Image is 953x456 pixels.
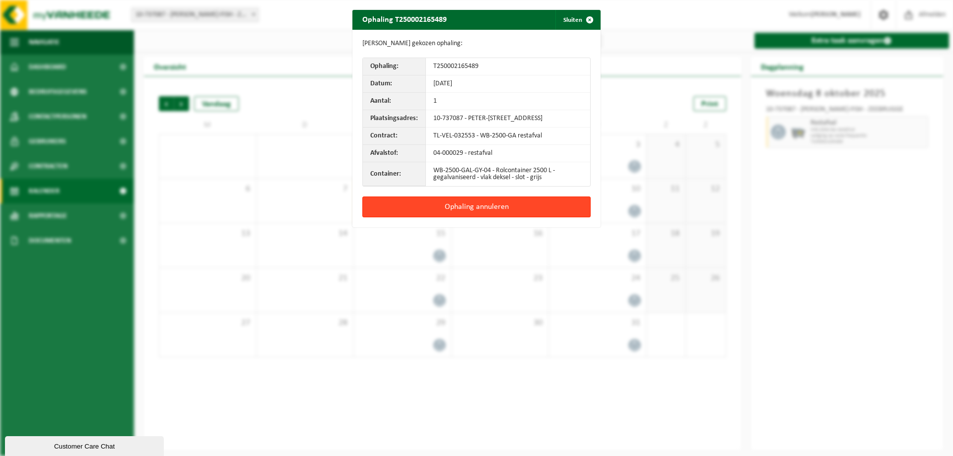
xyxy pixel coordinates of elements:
[363,93,426,110] th: Aantal:
[363,75,426,93] th: Datum:
[426,58,590,75] td: T250002165489
[426,75,590,93] td: [DATE]
[362,40,591,48] p: [PERSON_NAME] gekozen ophaling:
[363,58,426,75] th: Ophaling:
[426,128,590,145] td: TL-VEL-032553 - WB-2500-GA restafval
[363,162,426,186] th: Container:
[426,162,590,186] td: WB-2500-GAL-GY-04 - Rolcontainer 2500 L - gegalvaniseerd - vlak deksel - slot - grijs
[363,145,426,162] th: Afvalstof:
[426,93,590,110] td: 1
[362,196,591,217] button: Ophaling annuleren
[363,110,426,128] th: Plaatsingsadres:
[426,110,590,128] td: 10-737087 - PETER-[STREET_ADDRESS]
[555,10,600,30] button: Sluiten
[352,10,457,29] h2: Ophaling T250002165489
[426,145,590,162] td: 04-000029 - restafval
[363,128,426,145] th: Contract:
[5,434,166,456] iframe: chat widget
